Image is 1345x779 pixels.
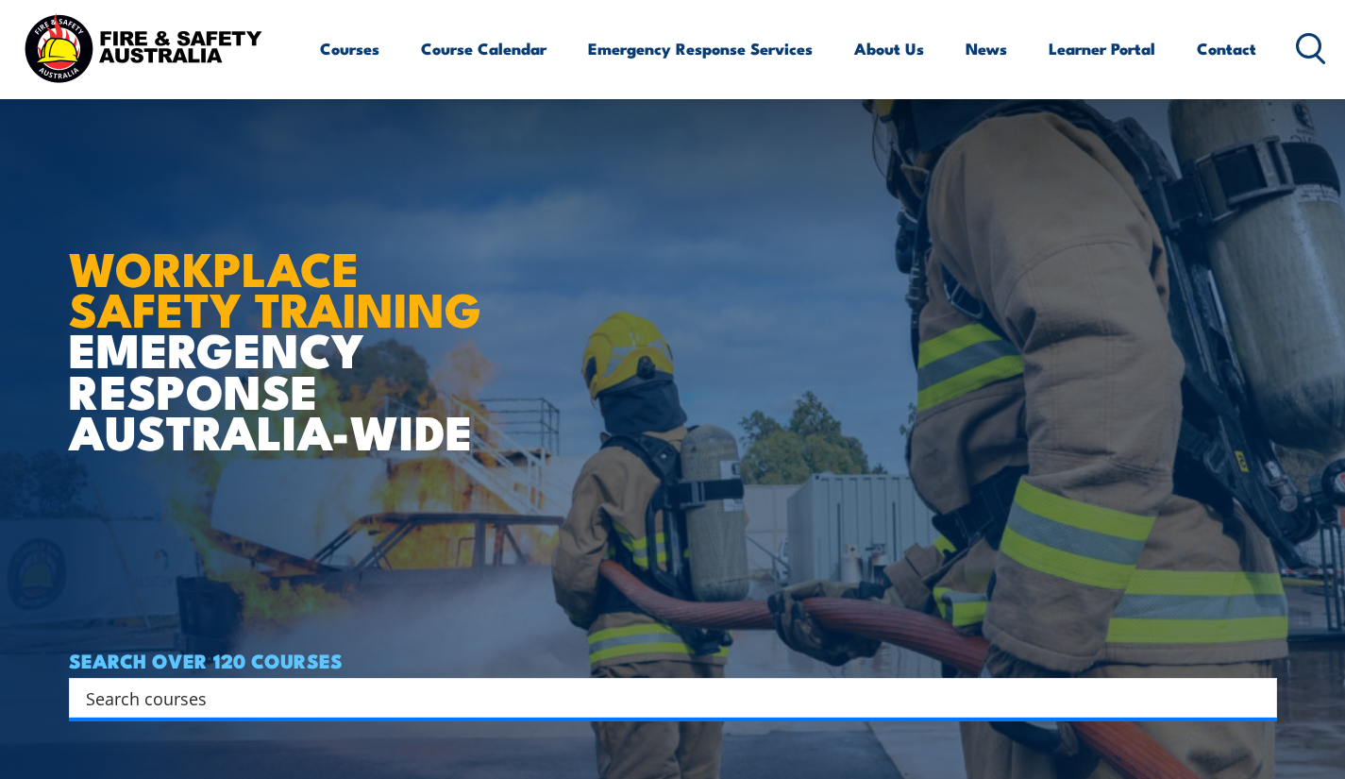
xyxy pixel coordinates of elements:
[854,24,924,74] a: About Us
[588,24,813,74] a: Emergency Response Services
[1244,685,1270,711] button: Search magnifier button
[69,650,1277,670] h4: SEARCH OVER 120 COURSES
[1197,24,1256,74] a: Contact
[69,230,481,344] strong: WORKPLACE SAFETY TRAINING
[69,199,530,450] h1: EMERGENCY RESPONSE AUSTRALIA-WIDE
[90,685,1239,711] form: Search form
[421,24,546,74] a: Course Calendar
[86,684,1236,712] input: Search input
[1049,24,1155,74] a: Learner Portal
[966,24,1007,74] a: News
[320,24,379,74] a: Courses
